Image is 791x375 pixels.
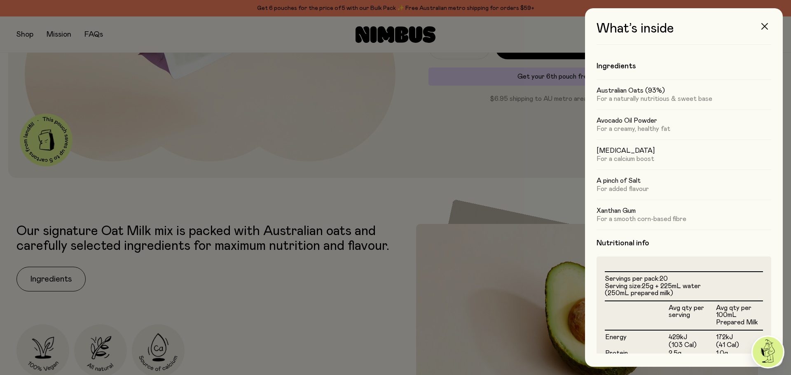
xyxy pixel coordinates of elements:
[605,283,701,297] span: 25g + 225mL water (250mL prepared milk)
[668,349,716,358] td: 2.5g
[716,341,763,349] td: (41 Cal)
[716,330,763,342] td: 172kJ
[605,334,627,340] span: Energy
[597,177,771,185] h5: A pinch of Salt
[597,147,771,155] h5: [MEDICAL_DATA]
[597,207,771,215] h5: Xanthan Gum
[668,330,716,342] td: 429kJ
[716,301,763,330] th: Avg qty per 100mL Prepared Milk
[668,341,716,349] td: (103 Cal)
[753,337,783,367] img: agent
[605,350,628,356] span: Protein
[716,349,763,358] td: 1.0g
[605,275,763,283] li: Servings per pack:
[597,215,771,223] p: For a smooth corn-based fibre
[597,155,771,163] p: For a calcium boost
[597,185,771,193] p: For added flavour
[597,125,771,133] p: For a creamy, healthy fat
[660,275,668,282] span: 20
[597,238,771,248] h4: Nutritional info
[597,86,771,95] h5: Australian Oats (93%)
[597,95,771,103] p: For a naturally nutritious & sweet base
[605,283,763,297] li: Serving size:
[668,301,716,330] th: Avg qty per serving
[597,116,771,125] h5: Avocado Oil Powder
[597,61,771,71] h4: Ingredients
[597,21,771,45] h3: What’s inside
